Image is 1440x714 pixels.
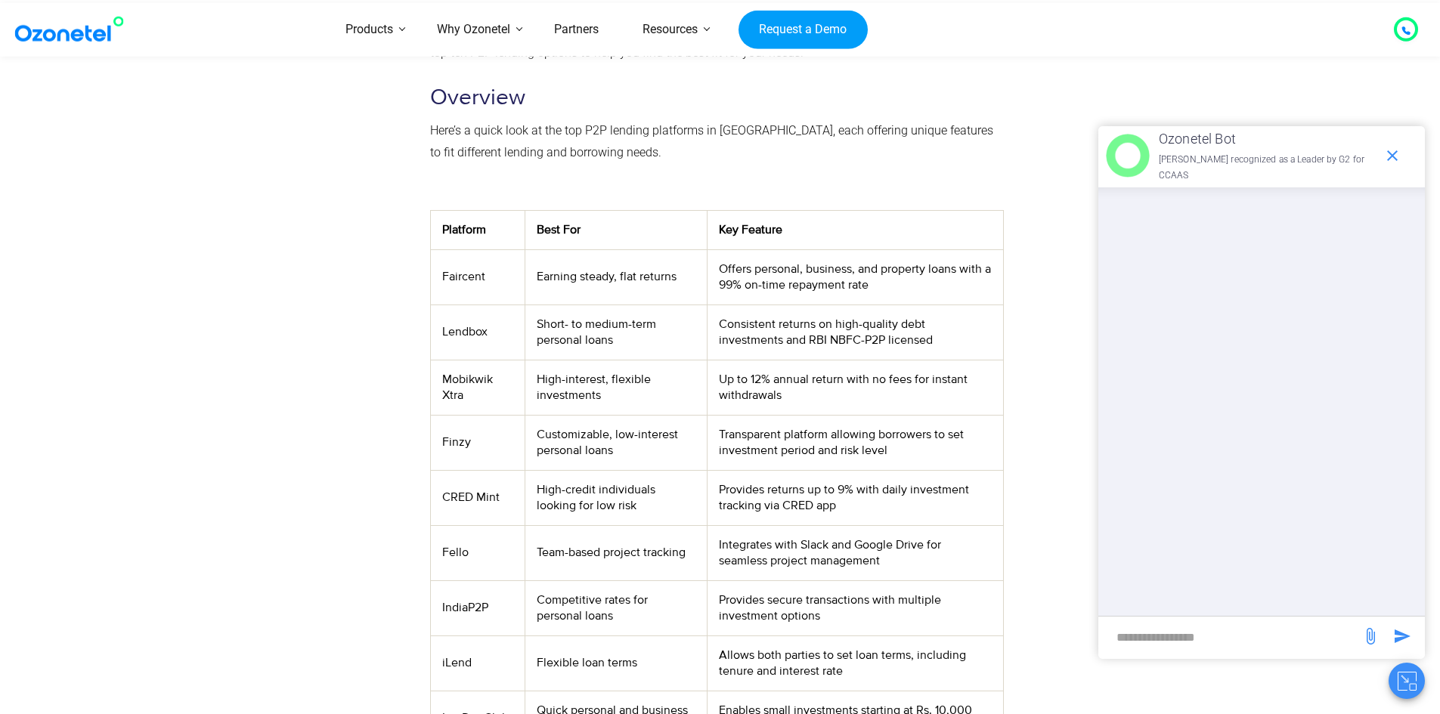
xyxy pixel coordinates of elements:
a: Resources [621,3,720,57]
a: Partners [532,3,621,57]
th: Key Feature [708,210,1003,249]
td: Fello [430,525,525,580]
div: new-msg-input [1106,624,1354,651]
td: Allows both parties to set loan terms, including tenure and interest rate [708,635,1003,691]
img: header [1106,134,1150,178]
p: Ozonetel Bot [1159,127,1376,151]
th: Best For [525,210,708,249]
span: Overview [430,84,525,111]
td: Finzy [430,415,525,470]
td: Consistent returns on high-quality debt investments and RBI NBFC-P2P licensed [708,304,1003,360]
td: Short- to medium-term personal loans [525,304,708,360]
td: Offers personal, business, and property loans with a 99% on-time repayment rate [708,249,1003,304]
td: Transparent platform allowing borrowers to set investment period and risk level [708,415,1003,470]
a: Products [324,3,415,57]
a: Why Ozonetel [415,3,532,57]
td: IndiaP2P [430,580,525,635]
td: Competitive rates for personal loans [525,580,708,635]
button: Close chat [1389,663,1425,699]
td: Lendbox [430,304,525,360]
td: Faircent [430,249,525,304]
span: Here’s a quick look at the top P2P lending platforms in [GEOGRAPHIC_DATA], each offering unique f... [430,123,993,159]
td: Customizable, low-interest personal loans [525,415,708,470]
td: High-interest, flexible investments [525,360,708,415]
td: CRED Mint [430,470,525,525]
td: Flexible loan terms [525,635,708,691]
td: Provides secure transactions with multiple investment options [708,580,1003,635]
td: High-credit individuals looking for low risk [525,470,708,525]
td: Team-based project tracking [525,525,708,580]
td: Integrates with Slack and Google Drive for seamless project management [708,525,1003,580]
span: send message [1387,621,1417,651]
td: Mobikwik Xtra [430,360,525,415]
span: end chat or minimize [1377,141,1407,171]
a: Request a Demo [739,10,868,49]
td: Provides returns up to 9% with daily investment tracking via CRED app [708,470,1003,525]
td: iLend [430,635,525,691]
span: send message [1355,621,1386,651]
th: Platform [430,210,525,249]
td: Up to 12% annual return with no fees for instant withdrawals [708,360,1003,415]
td: Earning steady, flat returns [525,249,708,304]
p: [PERSON_NAME] recognized as a Leader by G2 for CCAAS [1159,152,1376,184]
